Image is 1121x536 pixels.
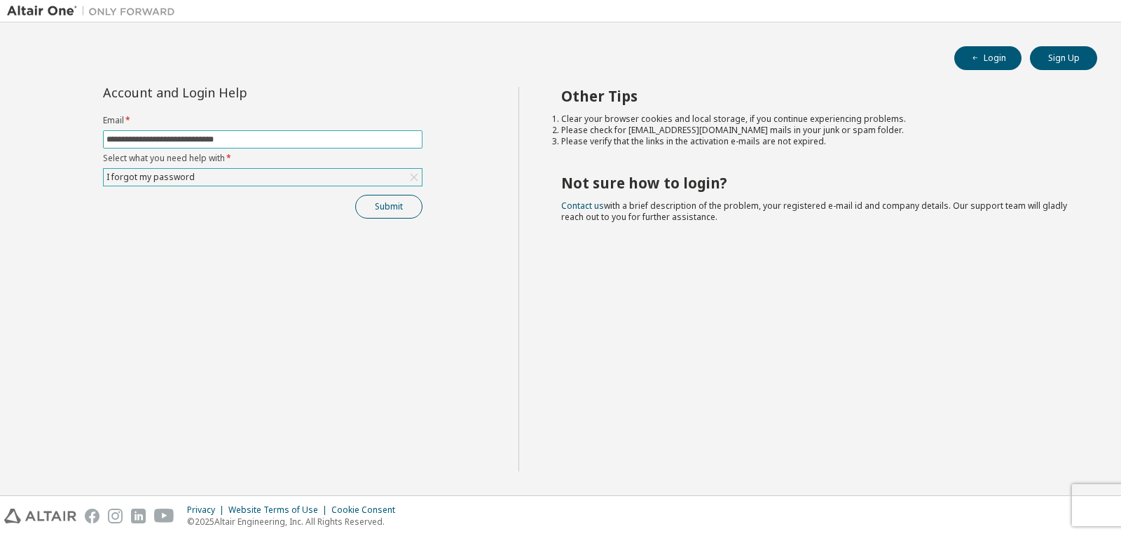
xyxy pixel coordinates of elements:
[954,46,1022,70] button: Login
[187,516,404,528] p: © 2025 Altair Engineering, Inc. All Rights Reserved.
[187,504,228,516] div: Privacy
[7,4,182,18] img: Altair One
[561,200,604,212] a: Contact us
[355,195,422,219] button: Submit
[104,169,422,186] div: I forgot my password
[561,125,1073,136] li: Please check for [EMAIL_ADDRESS][DOMAIN_NAME] mails in your junk or spam folder.
[561,87,1073,105] h2: Other Tips
[331,504,404,516] div: Cookie Consent
[561,200,1067,223] span: with a brief description of the problem, your registered e-mail id and company details. Our suppo...
[108,509,123,523] img: instagram.svg
[561,114,1073,125] li: Clear your browser cookies and local storage, if you continue experiencing problems.
[85,509,99,523] img: facebook.svg
[228,504,331,516] div: Website Terms of Use
[104,170,197,185] div: I forgot my password
[131,509,146,523] img: linkedin.svg
[103,115,422,126] label: Email
[1030,46,1097,70] button: Sign Up
[561,174,1073,192] h2: Not sure how to login?
[103,153,422,164] label: Select what you need help with
[103,87,359,98] div: Account and Login Help
[4,509,76,523] img: altair_logo.svg
[561,136,1073,147] li: Please verify that the links in the activation e-mails are not expired.
[154,509,174,523] img: youtube.svg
